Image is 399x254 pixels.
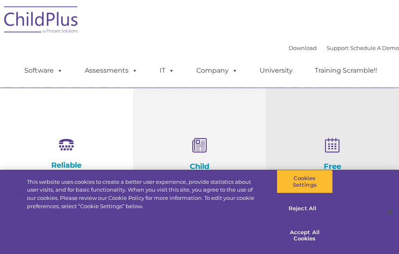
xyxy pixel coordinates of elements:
[327,45,349,51] a: Support
[41,161,92,188] h4: Reliable Customer Support
[350,45,399,51] a: Schedule A Demo
[277,170,333,193] button: Cookies Settings
[277,200,328,217] button: Reject All
[289,45,399,51] font: |
[188,62,246,79] a: Company
[306,62,385,79] a: Training Scramble!!
[277,224,333,247] button: Accept All Cookies
[289,45,317,51] a: Download
[151,62,183,79] a: IT
[16,62,71,79] a: Software
[381,203,399,221] button: Close
[76,62,146,79] a: Assessments
[251,62,301,79] a: University
[27,178,260,210] div: This website uses cookies to create a better user experience, provide statistics about user visit...
[174,162,225,198] h4: Child Development Assessments in ChildPlus
[307,162,358,189] h4: Free Regional Meetings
